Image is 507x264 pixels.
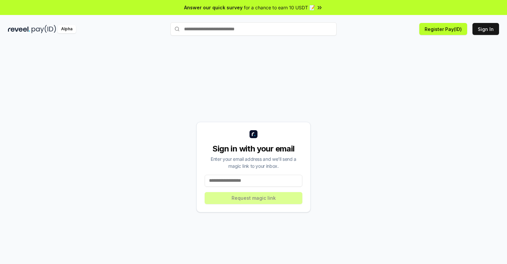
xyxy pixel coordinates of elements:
img: pay_id [32,25,56,33]
span: Answer our quick survey [184,4,243,11]
div: Sign in with your email [205,143,302,154]
span: for a chance to earn 10 USDT 📝 [244,4,315,11]
button: Sign In [472,23,499,35]
div: Alpha [57,25,76,33]
img: reveel_dark [8,25,30,33]
button: Register Pay(ID) [419,23,467,35]
img: logo_small [250,130,257,138]
div: Enter your email address and we’ll send a magic link to your inbox. [205,155,302,169]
